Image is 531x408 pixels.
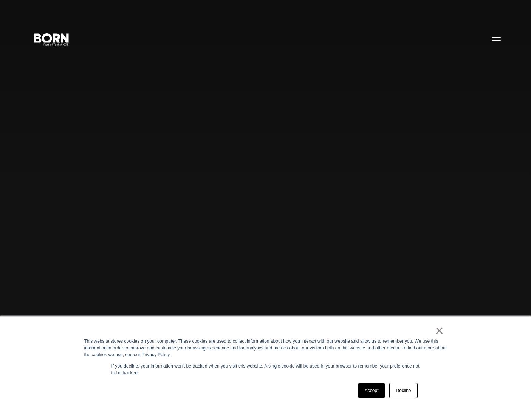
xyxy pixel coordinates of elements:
a: Decline [389,383,417,398]
div: This website stores cookies on your computer. These cookies are used to collect information about... [84,338,447,358]
button: Open [487,31,505,47]
a: Accept [358,383,385,398]
a: × [435,327,444,334]
p: If you decline, your information won’t be tracked when you visit this website. A single cookie wi... [111,363,420,376]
